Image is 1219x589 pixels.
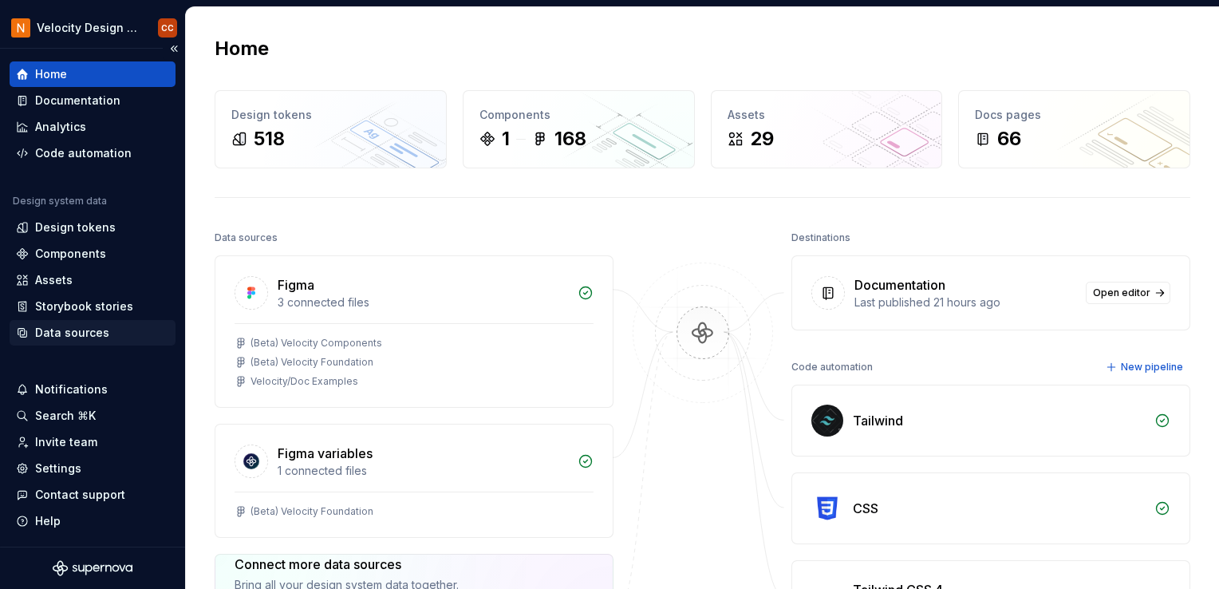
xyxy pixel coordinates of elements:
[13,195,107,208] div: Design system data
[750,126,774,152] div: 29
[163,38,185,60] button: Collapse sidebar
[35,66,67,82] div: Home
[251,356,373,369] div: (Beta) Velocity Foundation
[1093,287,1150,299] span: Open editor
[10,403,176,429] button: Search ⌘K
[10,482,176,508] button: Contact support
[215,227,278,249] div: Data sources
[711,90,943,168] a: Assets29
[3,10,182,45] button: Velocity Design System by NAVEXCC
[161,22,174,34] div: CC
[853,411,903,430] div: Tailwind
[853,499,878,518] div: CSS
[10,140,176,166] a: Code automation
[10,294,176,319] a: Storybook stories
[10,429,176,455] a: Invite team
[35,246,106,262] div: Components
[854,275,945,294] div: Documentation
[10,456,176,481] a: Settings
[10,61,176,87] a: Home
[728,107,926,123] div: Assets
[502,126,510,152] div: 1
[278,444,373,463] div: Figma variables
[231,107,430,123] div: Design tokens
[10,320,176,346] a: Data sources
[35,434,97,450] div: Invite team
[975,107,1174,123] div: Docs pages
[35,145,132,161] div: Code automation
[235,555,459,574] div: Connect more data sources
[10,377,176,402] button: Notifications
[10,267,176,293] a: Assets
[37,20,139,36] div: Velocity Design System by NAVEX
[791,356,873,378] div: Code automation
[251,505,373,518] div: (Beta) Velocity Foundation
[10,508,176,534] button: Help
[35,381,108,397] div: Notifications
[278,294,568,310] div: 3 connected files
[10,215,176,240] a: Design tokens
[10,114,176,140] a: Analytics
[53,560,132,576] svg: Supernova Logo
[251,375,358,388] div: Velocity/Doc Examples
[215,255,613,408] a: Figma3 connected files(Beta) Velocity Components(Beta) Velocity FoundationVelocity/Doc Examples
[1121,361,1183,374] span: New pipeline
[251,337,382,350] div: (Beta) Velocity Components
[958,90,1190,168] a: Docs pages66
[35,325,109,341] div: Data sources
[254,126,285,152] div: 518
[35,487,125,503] div: Contact support
[10,88,176,113] a: Documentation
[278,275,314,294] div: Figma
[997,126,1021,152] div: 66
[10,241,176,267] a: Components
[35,219,116,235] div: Design tokens
[854,294,1076,310] div: Last published 21 hours ago
[35,461,81,476] div: Settings
[1086,282,1170,304] a: Open editor
[463,90,695,168] a: Components1168
[554,126,586,152] div: 168
[11,18,30,38] img: bb28370b-b938-4458-ba0e-c5bddf6d21d4.png
[35,298,133,314] div: Storybook stories
[35,93,120,109] div: Documentation
[35,119,86,135] div: Analytics
[215,90,447,168] a: Design tokens518
[215,424,613,538] a: Figma variables1 connected files(Beta) Velocity Foundation
[35,513,61,529] div: Help
[479,107,678,123] div: Components
[791,227,850,249] div: Destinations
[35,408,96,424] div: Search ⌘K
[215,36,269,61] h2: Home
[35,272,73,288] div: Assets
[1101,356,1190,378] button: New pipeline
[278,463,568,479] div: 1 connected files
